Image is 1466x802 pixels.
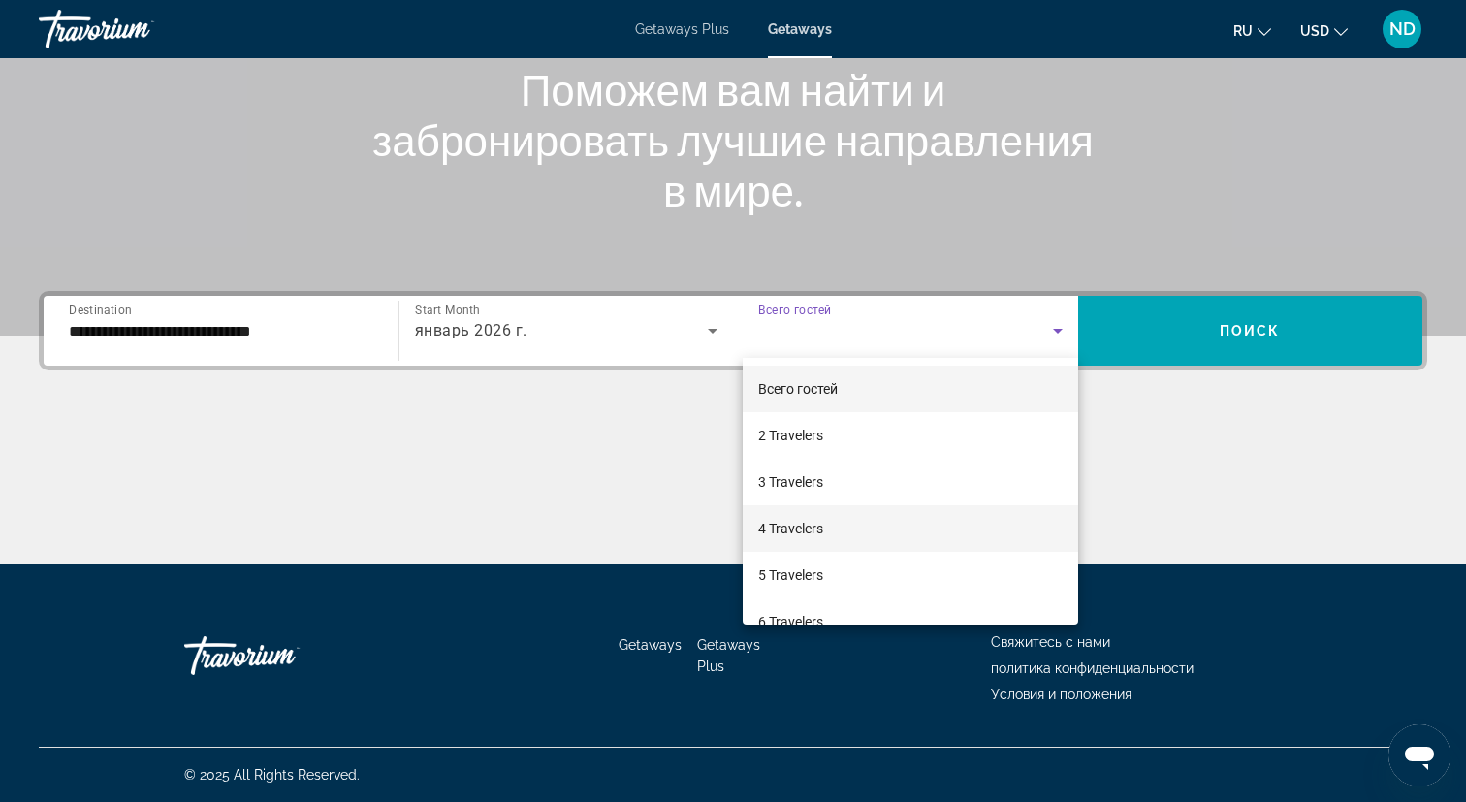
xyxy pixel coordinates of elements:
iframe: Кнопка запуска окна обмена сообщениями [1388,724,1450,786]
span: 5 Travelers [758,563,823,587]
span: 2 Travelers [758,424,823,447]
span: 4 Travelers [758,517,823,540]
span: 3 Travelers [758,470,823,494]
span: Всего гостей [758,381,838,397]
span: 6 Travelers [758,610,823,633]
